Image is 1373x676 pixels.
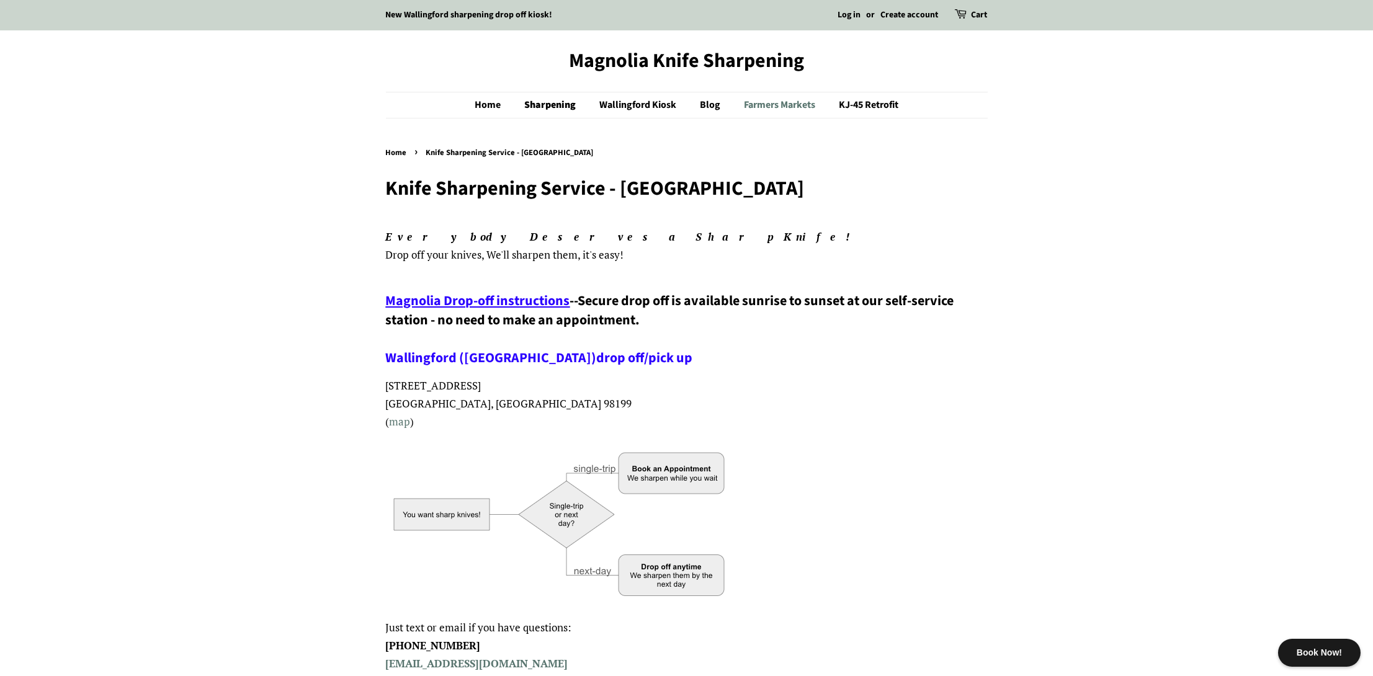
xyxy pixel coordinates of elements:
p: Just text or email if you have questions: [386,619,988,673]
span: [STREET_ADDRESS] [GEOGRAPHIC_DATA], [GEOGRAPHIC_DATA] 98199 ( ) [386,378,632,429]
a: map [390,414,411,429]
a: Home [386,147,410,158]
span: › [415,144,421,159]
nav: breadcrumbs [386,146,988,160]
a: Home [475,92,513,118]
a: Log in [838,9,861,21]
span: Drop off your knives [386,247,482,262]
a: Wallingford ([GEOGRAPHIC_DATA]) [386,348,597,368]
a: Blog [691,92,733,118]
a: [EMAIL_ADDRESS][DOMAIN_NAME] [386,656,568,670]
li: or [867,8,875,23]
a: Magnolia Knife Sharpening [386,49,988,73]
a: drop off/pick up [597,348,693,368]
a: Magnolia Drop-off instructions [386,291,570,311]
span: -- [570,291,578,311]
a: Sharpening [515,92,588,118]
span: Secure drop off is available sunrise to sunset at our self-service station - no need to make an a... [386,291,954,368]
a: Wallingford Kiosk [590,92,689,118]
a: Farmers Markets [735,92,828,118]
a: New Wallingford sharpening drop off kiosk! [386,9,553,21]
span: Knife Sharpening Service - [GEOGRAPHIC_DATA] [426,147,597,158]
a: KJ-45 Retrofit [830,92,898,118]
strong: [PHONE_NUMBER] [386,638,571,670]
em: Everybody Deserves a Sharp Knife! [386,229,861,244]
a: Cart [972,8,988,23]
h1: Knife Sharpening Service - [GEOGRAPHIC_DATA] [386,177,988,200]
p: , We'll sharpen them, it's easy! [386,228,988,264]
a: Create account [881,9,939,21]
div: Book Now! [1278,639,1361,667]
